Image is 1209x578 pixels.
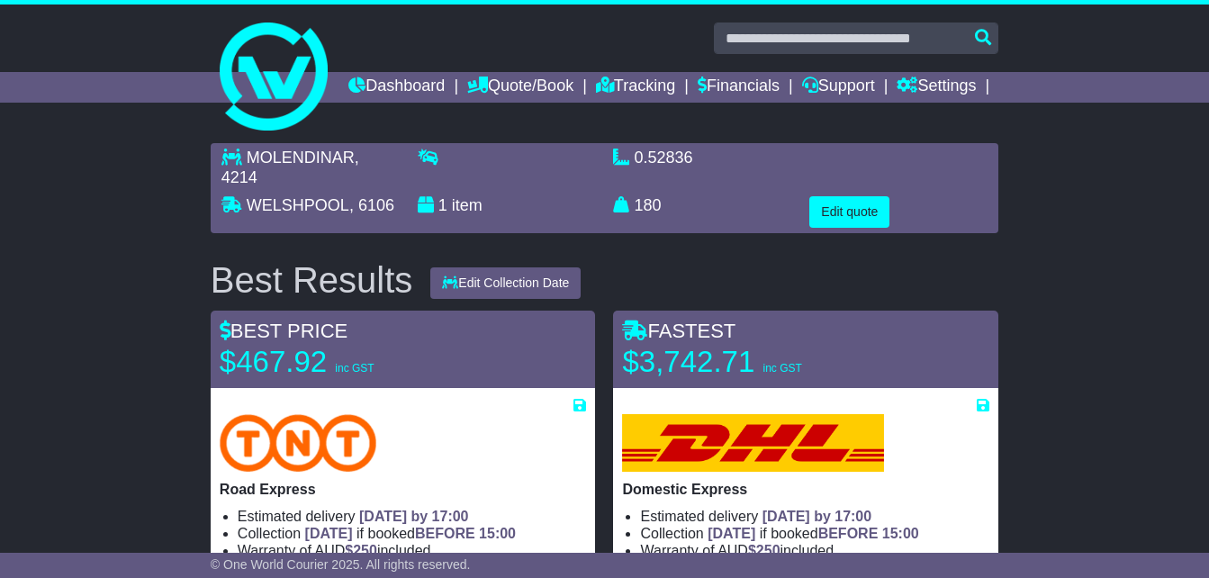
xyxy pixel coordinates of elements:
span: 250 [353,543,377,558]
li: Collection [238,525,587,542]
span: FASTEST [622,320,735,342]
li: Estimated delivery [640,508,989,525]
p: $3,742.71 [622,344,847,380]
button: Edit quote [809,196,889,228]
span: MOLENDINAR [247,149,355,167]
span: BEFORE [818,526,879,541]
p: Domestic Express [622,481,989,498]
span: 15:00 [479,526,516,541]
span: $ [345,543,377,558]
span: [DATE] [708,526,755,541]
span: © One World Courier 2025. All rights reserved. [211,557,471,572]
span: 180 [635,196,662,214]
img: DHL: Domestic Express [622,414,883,472]
span: 15:00 [882,526,919,541]
span: 250 [756,543,780,558]
a: Tracking [596,72,675,103]
li: Collection [640,525,989,542]
span: BEST PRICE [220,320,347,342]
span: WELSHPOOL [247,196,349,214]
span: inc GST [762,362,801,375]
li: Warranty of AUD included. [640,542,989,559]
span: 0.52836 [635,149,693,167]
span: item [452,196,483,214]
span: [DATE] [305,526,353,541]
button: Edit Collection Date [430,267,581,299]
a: Support [802,72,875,103]
p: $467.92 [220,344,445,380]
span: inc GST [335,362,374,375]
a: Financials [698,72,780,103]
li: Estimated delivery [238,508,587,525]
div: Best Results [202,260,422,300]
span: if booked [305,526,516,541]
span: [DATE] by 17:00 [359,509,469,524]
span: , 6106 [349,196,394,214]
span: if booked [708,526,918,541]
p: Road Express [220,481,587,498]
span: , 4214 [221,149,359,186]
a: Dashboard [348,72,445,103]
span: [DATE] by 17:00 [762,509,872,524]
span: $ [748,543,780,558]
span: BEFORE [415,526,475,541]
a: Quote/Book [467,72,573,103]
li: Warranty of AUD included. [238,542,587,559]
a: Settings [897,72,976,103]
img: TNT Domestic: Road Express [220,414,376,472]
span: 1 [438,196,447,214]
